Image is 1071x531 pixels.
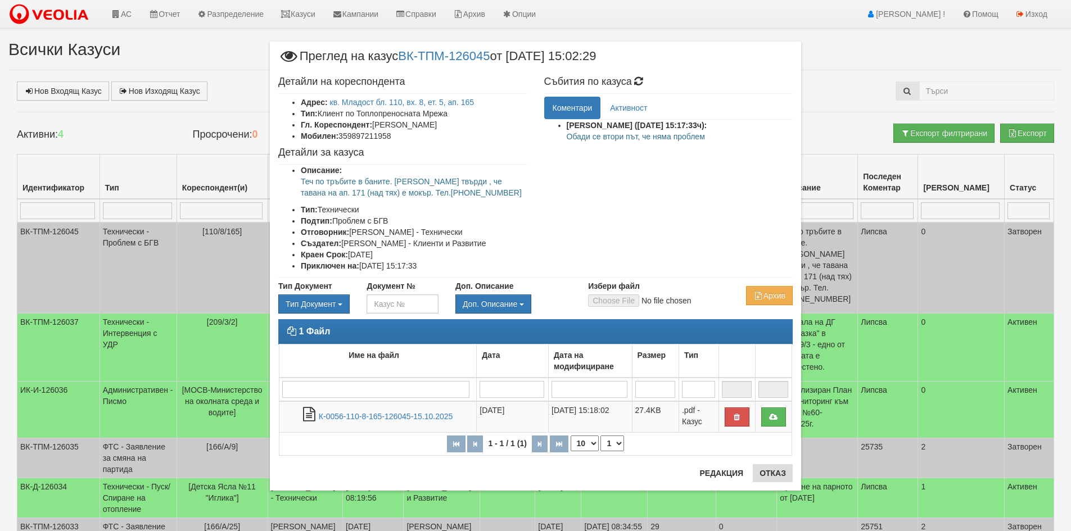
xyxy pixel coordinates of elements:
h4: Детайли на кореспондента [278,76,527,88]
li: Технически [301,204,527,215]
li: [DATE] [301,249,527,260]
button: Първа страница [447,435,466,452]
button: Предишна страница [467,435,483,452]
li: [PERSON_NAME] - Клиенти и Развитие [301,238,527,249]
b: Отговорник: [301,228,349,237]
tr: К-0056-110-8-165-126045-15.10.2025.pdf - Казус [279,401,792,433]
li: Клиент по Топлопреносната Мрежа [301,108,527,119]
li: [DATE] 15:17:33 [301,260,527,271]
button: Последна страница [550,435,568,452]
h4: Детайли за казуса [278,147,527,158]
td: Тип: No sort applied, activate to apply an ascending sort [679,344,718,378]
td: [DATE] [477,401,549,433]
b: Създател: [301,239,341,248]
button: Доп. Описание [455,294,531,314]
label: Тип Документ [278,280,332,292]
strong: [PERSON_NAME] ([DATE] 15:17:33ч): [567,121,707,130]
td: Размер: No sort applied, activate to apply an ascending sort [632,344,679,378]
label: Избери файл [588,280,640,292]
a: Коментари [544,97,601,119]
div: Двоен клик, за изчистване на избраната стойност. [278,294,350,314]
span: Преглед на казус от [DATE] 15:02:29 [278,50,596,71]
td: Дата на модифициране: No sort applied, activate to apply an ascending sort [549,344,632,378]
button: Тип Документ [278,294,350,314]
td: Дата: No sort applied, activate to apply an ascending sort [477,344,549,378]
a: К-0056-110-8-165-126045-15.10.2025 [319,412,453,421]
button: Следваща страница [532,435,548,452]
b: Краен Срок: [301,250,348,259]
b: Тип: [301,205,318,214]
span: Доп. Описание [463,299,517,308]
select: Брой редове на страница [571,435,599,451]
p: Обади се втори път, че няма проблем [567,131,793,142]
button: Отказ [753,464,793,482]
td: : No sort applied, activate to apply an ascending sort [718,344,755,378]
select: Страница номер [600,435,624,451]
td: [DATE] 15:18:02 [549,401,632,433]
b: Описание: [301,166,342,175]
td: : No sort applied, activate to apply an ascending sort [755,344,792,378]
button: Архив [746,286,793,305]
a: кв. Младост бл. 110, вх. 8, ет. 5, ап. 165 [330,98,475,107]
b: Име на файл [349,351,399,360]
b: Адрес: [301,98,328,107]
label: Доп. Описание [455,280,513,292]
a: Активност [602,97,656,119]
b: Подтип: [301,216,332,225]
b: Гл. Кореспондент: [301,120,372,129]
a: ВК-ТПМ-126045 [398,49,490,63]
span: 1 - 1 / 1 (1) [485,439,529,448]
b: Дата на модифициране [554,351,614,371]
b: Мобилен: [301,131,338,140]
td: 27.4KB [632,401,679,433]
h4: Събития по казуса [544,76,793,88]
b: Дата [482,351,500,360]
b: Приключен на: [301,261,359,270]
b: Тип [684,351,698,360]
li: [PERSON_NAME] [301,119,527,130]
td: Име на файл: No sort applied, activate to apply an ascending sort [279,344,477,378]
p: Теч по тръбите в баните. [PERSON_NAME] твърди , че тавана на ап. 171 (над тях) е мокър. Тел.[PHON... [301,176,527,198]
li: Проблем с БГВ [301,215,527,226]
input: Казус № [367,294,438,314]
b: Размер [638,351,666,360]
li: [PERSON_NAME] - Технически [301,226,527,238]
div: Двоен клик, за изчистване на избраната стойност. [455,294,571,314]
td: .pdf - Казус [679,401,718,433]
b: Тип: [301,109,318,118]
li: 359897211958 [301,130,527,142]
span: Тип Документ [286,299,336,308]
label: Документ № [367,280,415,292]
strong: 1 Файл [299,326,330,336]
button: Редакция [693,464,750,482]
